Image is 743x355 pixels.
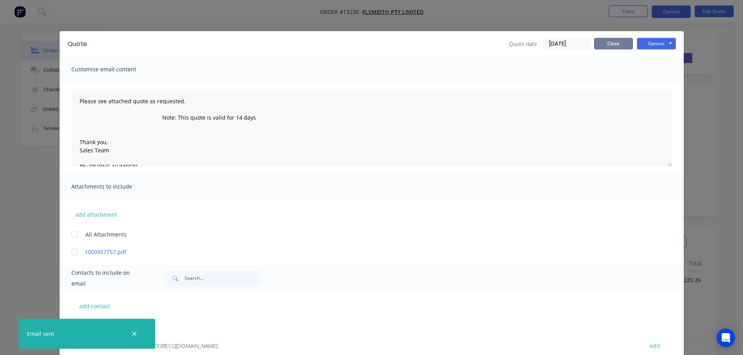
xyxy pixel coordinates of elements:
[71,208,121,220] button: add attachment
[71,64,157,75] span: Customise email content
[645,341,665,351] button: edit
[85,230,127,238] span: All Attachments
[71,300,118,312] button: add contact
[85,248,636,256] a: 1000957757.pdf
[71,89,672,167] textarea: Please see attached quote as requested. Note: This quote is valid for 14 days Thank you, Sales Te...
[71,267,145,289] span: Contacts to include on email
[637,38,676,49] button: Options
[67,39,87,49] div: Quote
[128,342,218,350] span: - [EMAIL_ADDRESS][DOMAIN_NAME]
[184,270,262,286] input: Search...
[509,40,537,48] span: Quote date
[716,329,735,347] div: Open Intercom Messenger
[594,38,633,49] button: Close
[27,330,54,338] div: Email sent
[71,181,157,192] span: Attachments to include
